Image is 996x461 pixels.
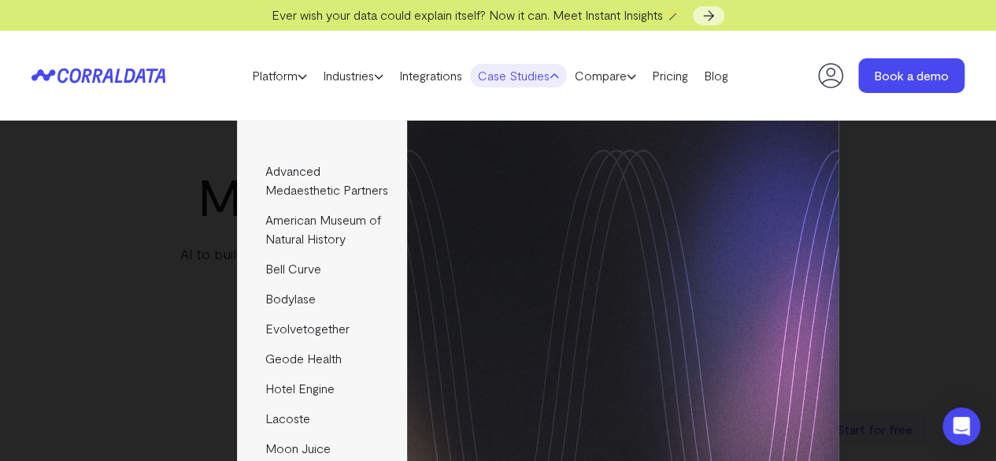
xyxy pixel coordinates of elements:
a: Bell Curve [237,254,406,284]
a: Advanced Medaesthetic Partners [237,156,406,205]
a: Integrations [391,64,470,87]
a: Lacoste [237,403,406,433]
a: Blog [696,64,736,87]
span: Ever wish your data could explain itself? Now it can. Meet Instant Insights 🪄 [272,7,682,22]
a: American Museum of Natural History [237,205,406,254]
a: Compare [567,64,644,87]
a: Industries [315,64,391,87]
a: Platform [244,64,315,87]
a: Pricing [644,64,696,87]
a: Geode Health [237,344,406,374]
a: Bodylase [237,284,406,314]
div: Open Intercom Messenger [942,407,980,445]
a: Case Studies [470,64,567,87]
a: Book a demo [858,58,965,93]
a: Hotel Engine [237,374,406,403]
a: Evolvetogether [237,314,406,344]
